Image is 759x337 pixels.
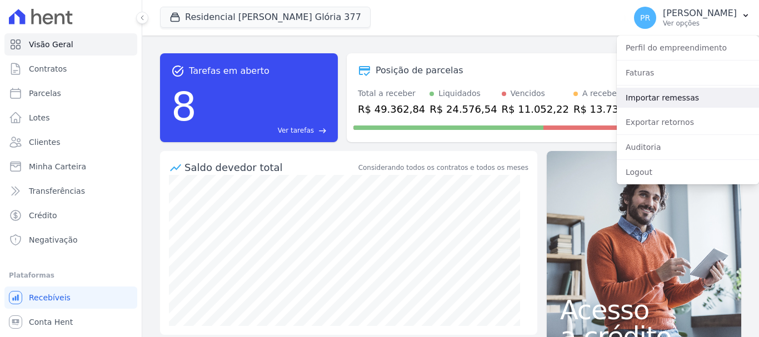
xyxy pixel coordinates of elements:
span: Acesso [560,296,728,323]
a: Lotes [4,107,137,129]
a: Parcelas [4,82,137,104]
a: Logout [617,162,759,182]
div: Vencidos [511,88,545,99]
a: Crédito [4,204,137,227]
span: Tarefas em aberto [189,64,269,78]
span: PR [640,14,650,22]
span: Clientes [29,137,60,148]
a: Faturas [617,63,759,83]
span: Visão Geral [29,39,73,50]
span: Minha Carteira [29,161,86,172]
div: R$ 13.734,08 [573,102,641,117]
a: Exportar retornos [617,112,759,132]
a: Conta Hent [4,311,137,333]
div: R$ 11.052,22 [502,102,569,117]
a: Recebíveis [4,286,137,309]
div: A receber [582,88,620,99]
button: Residencial [PERSON_NAME] Glória 377 [160,7,371,28]
span: Ver tarefas [278,125,314,135]
p: [PERSON_NAME] [663,8,737,19]
div: Considerando todos os contratos e todos os meses [358,163,528,173]
span: east [318,127,327,135]
a: Auditoria [617,137,759,157]
div: Liquidados [438,88,481,99]
span: Negativação [29,234,78,245]
div: Plataformas [9,269,133,282]
div: 8 [171,78,197,135]
a: Clientes [4,131,137,153]
span: Contratos [29,63,67,74]
span: task_alt [171,64,184,78]
button: PR [PERSON_NAME] Ver opções [625,2,759,33]
div: Posição de parcelas [376,64,463,77]
span: Conta Hent [29,316,73,328]
a: Minha Carteira [4,155,137,178]
span: Parcelas [29,88,61,99]
div: Total a receber [358,88,425,99]
span: Crédito [29,210,57,221]
a: Visão Geral [4,33,137,56]
div: R$ 49.362,84 [358,102,425,117]
a: Ver tarefas east [201,125,327,135]
a: Perfil do empreendimento [617,38,759,58]
span: Transferências [29,185,85,197]
span: Lotes [29,112,50,123]
a: Negativação [4,229,137,251]
div: R$ 24.576,54 [430,102,497,117]
span: Recebíveis [29,292,71,303]
a: Contratos [4,58,137,80]
p: Ver opções [663,19,737,28]
a: Transferências [4,180,137,202]
div: Saldo devedor total [184,160,356,175]
a: Importar remessas [617,88,759,108]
